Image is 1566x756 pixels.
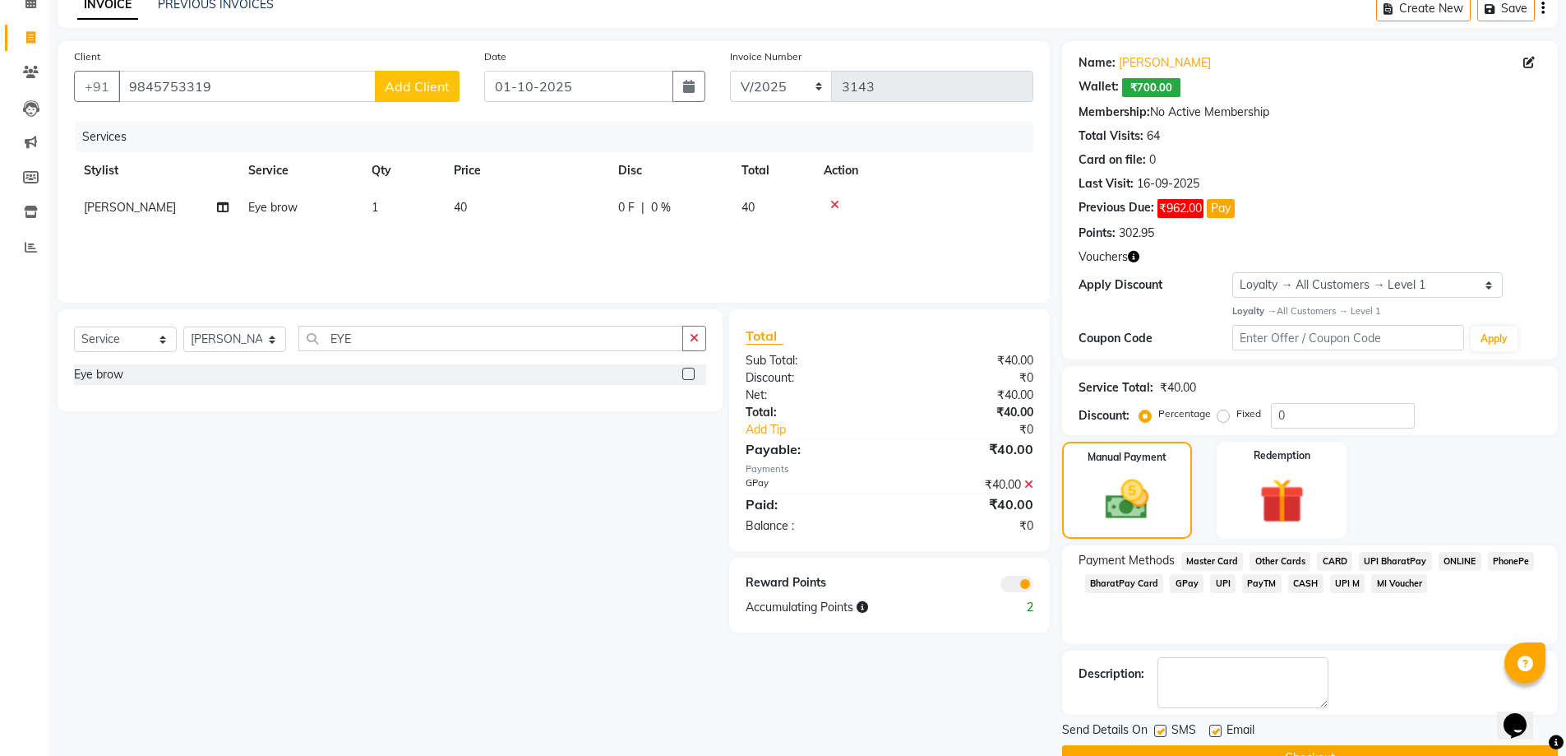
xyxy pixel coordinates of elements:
[1079,379,1153,397] div: Service Total:
[1157,199,1203,218] span: ₹962.00
[484,49,506,64] label: Date
[74,49,100,64] label: Client
[1079,330,1233,347] div: Coupon Code
[889,404,1046,421] div: ₹40.00
[1088,450,1166,465] label: Manual Payment
[238,152,362,189] th: Service
[1330,574,1365,593] span: UPI M
[916,421,1046,438] div: ₹0
[74,152,238,189] th: Stylist
[1079,151,1146,169] div: Card on file:
[1250,552,1310,571] span: Other Cards
[84,200,176,215] span: [PERSON_NAME]
[298,326,683,351] input: Search or Scan
[1171,721,1196,742] span: SMS
[889,439,1046,459] div: ₹40.00
[1062,721,1148,742] span: Send Details On
[1232,304,1541,318] div: All Customers → Level 1
[118,71,376,102] input: Search by Name/Mobile/Email/Code
[1226,721,1254,742] span: Email
[1122,78,1180,97] span: ₹700.00
[1079,78,1119,97] div: Wallet:
[1181,552,1244,571] span: Master Card
[1092,475,1162,525] img: _cash.svg
[1232,325,1464,350] input: Enter Offer / Coupon Code
[889,494,1046,514] div: ₹40.00
[889,352,1046,369] div: ₹40.00
[746,462,1032,476] div: Payments
[1254,448,1310,463] label: Redemption
[1359,552,1432,571] span: UPI BharatPay
[733,404,889,421] div: Total:
[1079,666,1144,683] div: Description:
[1236,406,1261,421] label: Fixed
[733,439,889,459] div: Payable:
[1497,690,1550,740] iframe: chat widget
[372,200,378,215] span: 1
[1079,407,1129,424] div: Discount:
[746,327,783,345] span: Total
[733,421,915,438] a: Add Tip
[1079,54,1116,72] div: Name:
[76,122,1046,152] div: Services
[1079,552,1175,569] span: Payment Methods
[733,517,889,535] div: Balance :
[1079,175,1134,192] div: Last Visit:
[733,387,889,404] div: Net:
[1079,248,1128,266] span: Vouchers
[889,476,1046,494] div: ₹40.00
[651,199,671,216] span: 0 %
[1137,175,1199,192] div: 16-09-2025
[889,517,1046,535] div: ₹0
[1439,552,1481,571] span: ONLINE
[454,200,467,215] span: 40
[1471,327,1517,351] button: Apply
[1079,225,1116,242] div: Points:
[1288,574,1323,593] span: CASH
[1079,276,1233,294] div: Apply Discount
[1149,151,1156,169] div: 0
[1170,574,1203,593] span: GPay
[733,599,967,616] div: Accumulating Points
[733,574,889,592] div: Reward Points
[641,199,644,216] span: |
[74,71,120,102] button: +91
[1210,574,1236,593] span: UPI
[733,476,889,494] div: GPay
[1207,199,1235,218] button: Pay
[1245,473,1319,529] img: _gift.svg
[733,352,889,369] div: Sub Total:
[733,369,889,387] div: Discount:
[1079,199,1154,218] div: Previous Due:
[814,152,1033,189] th: Action
[375,71,460,102] button: Add Client
[618,199,635,216] span: 0 F
[362,152,444,189] th: Qty
[1119,225,1154,242] div: 302.95
[608,152,732,189] th: Disc
[1147,128,1160,145] div: 64
[1158,406,1211,421] label: Percentage
[248,200,298,215] span: Eye brow
[1317,552,1352,571] span: CARD
[1242,574,1282,593] span: PayTM
[1232,305,1276,317] strong: Loyalty →
[444,152,608,189] th: Price
[741,200,755,215] span: 40
[730,49,801,64] label: Invoice Number
[1488,552,1535,571] span: PhonePe
[74,366,123,383] div: Eye brow
[733,494,889,514] div: Paid:
[385,78,450,95] span: Add Client
[1119,54,1211,72] a: [PERSON_NAME]
[889,387,1046,404] div: ₹40.00
[1079,104,1150,121] div: Membership:
[732,152,814,189] th: Total
[1085,574,1164,593] span: BharatPay Card
[889,369,1046,387] div: ₹0
[1079,104,1541,121] div: No Active Membership
[1079,128,1143,145] div: Total Visits:
[968,599,1046,616] div: 2
[1371,574,1427,593] span: MI Voucher
[1160,379,1196,397] div: ₹40.00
